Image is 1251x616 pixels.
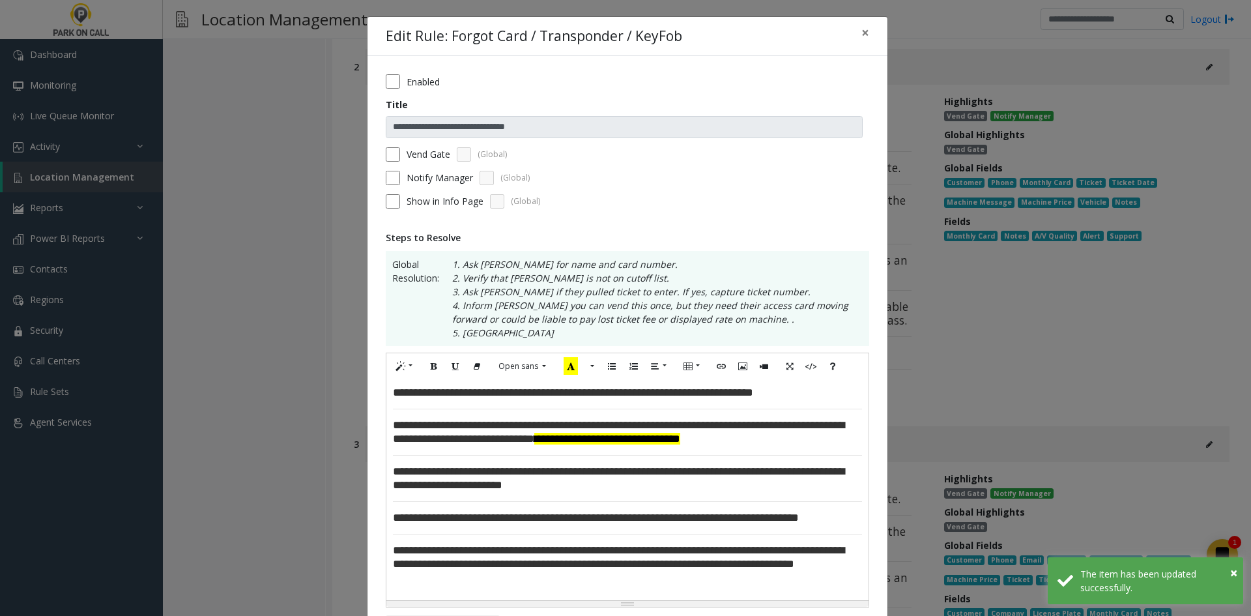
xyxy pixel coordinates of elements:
button: Link (CTRL+K) [710,357,732,377]
span: (Global) [478,149,507,160]
button: Close [852,17,878,49]
button: More Color [584,357,597,377]
span: Global Resolution: [392,257,439,340]
p: 1. Ask [PERSON_NAME] for name and card number. 2. Verify that [PERSON_NAME] is not on cutoff list... [439,257,863,340]
button: Style [390,357,420,377]
label: Enabled [407,75,440,89]
button: Recent Color [556,357,585,377]
span: × [1230,564,1237,581]
button: Help [822,357,844,377]
button: Table [677,357,707,377]
button: Unordered list (CTRL+SHIFT+NUM7) [601,357,623,377]
div: Resize [386,601,869,607]
button: Close [1230,563,1237,583]
button: Video [753,357,775,377]
button: Ordered list (CTRL+SHIFT+NUM8) [622,357,644,377]
button: Bold (CTRL+B) [423,357,445,377]
button: Remove Font Style (CTRL+\) [466,357,488,377]
span: (Global) [511,196,540,207]
label: Notify Manager [407,171,473,184]
button: Picture [732,357,754,377]
span: × [861,23,869,42]
button: Underline (CTRL+U) [444,357,467,377]
div: Steps to Resolve [386,231,869,244]
span: Open sans [498,360,538,372]
label: Vend Gate [407,147,450,161]
label: Title [386,98,408,111]
h4: Edit Rule: Forgot Card / Transponder / KeyFob [386,26,682,47]
button: Paragraph [644,357,674,377]
button: Font Family [491,357,553,376]
button: Full Screen [779,357,801,377]
div: The item has been updated successfully. [1080,567,1233,594]
button: Code View [800,357,822,377]
span: (Global) [500,172,530,184]
span: Show in Info Page [407,194,483,208]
